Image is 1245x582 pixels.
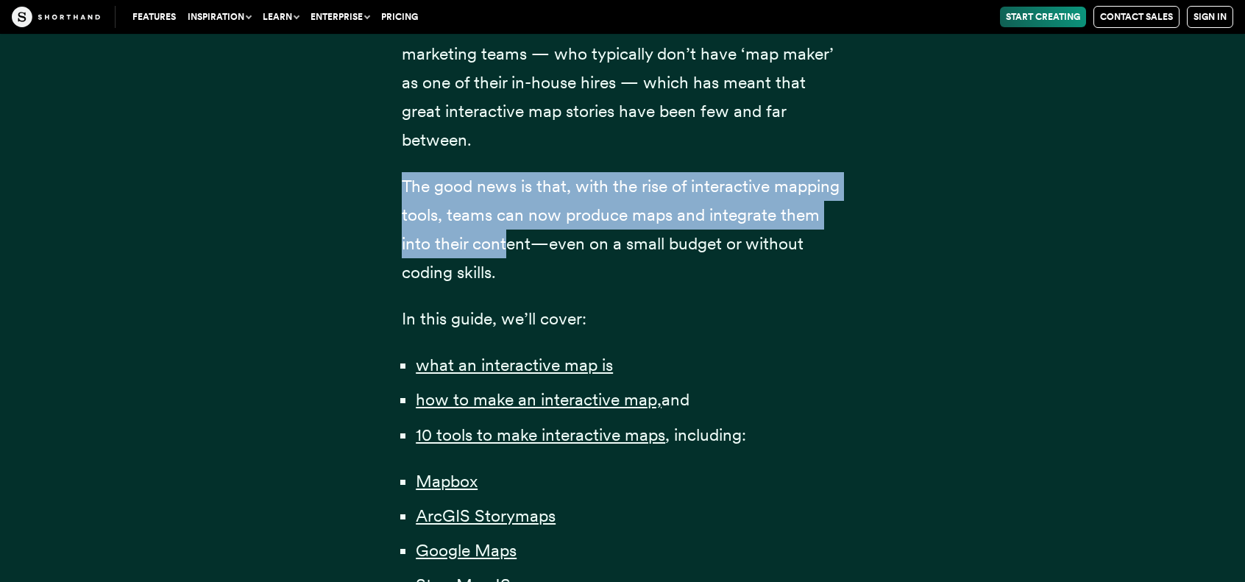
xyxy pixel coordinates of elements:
[375,7,424,27] a: Pricing
[127,7,182,27] a: Features
[416,389,661,410] a: how to make an interactive map,
[1000,7,1086,27] a: Start Creating
[416,471,478,491] a: Mapbox
[661,389,689,410] span: and
[416,540,517,561] a: Google Maps
[416,505,556,526] a: ArcGIS Storymaps
[402,176,840,283] span: The good news is that, with the rise of interactive mapping tools, teams can now produce maps and...
[182,7,257,27] button: Inspiration
[305,7,375,27] button: Enterprise
[1187,6,1233,28] a: Sign in
[12,7,100,27] img: The Craft
[1093,6,1180,28] a: Contact Sales
[416,355,613,375] a: what an interactive map is
[257,7,305,27] button: Learn
[402,308,586,329] span: In this guide, we’ll cover:
[416,425,665,445] a: 10 tools to make interactive maps
[665,425,746,445] span: , including:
